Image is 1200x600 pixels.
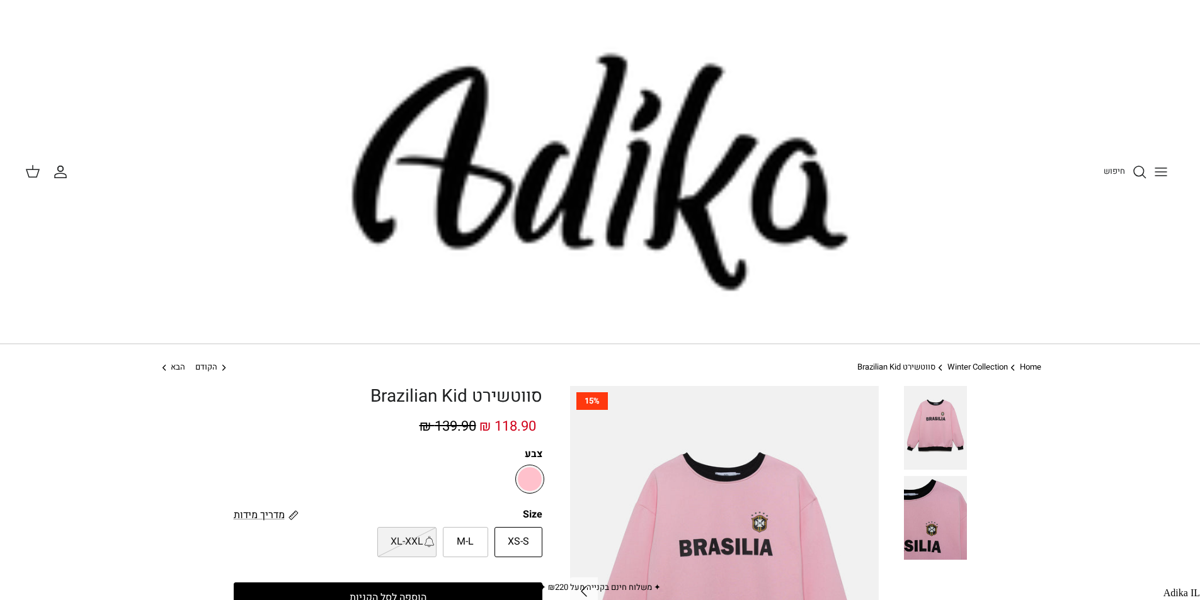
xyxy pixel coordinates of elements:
[1170,555,1200,585] img: oeaBr+Wkh+S7vS0zLeiSmeeJiCIgdHJhbnNmb3JtPSJ0cmFuc2xhdGUoMzEuMDAwMDAwLCAxNi4wMDAwMDApIj4NCiAgICAgI...
[234,507,285,522] span: מדריך מידות
[195,361,217,373] span: הקודם
[1020,361,1041,373] a: Home
[159,361,1041,373] nav: Breadcrumbs
[420,416,476,436] span: 139.90 ₪
[508,534,529,550] span: XS-S
[159,361,186,373] a: הבא
[234,447,542,461] label: צבע
[523,507,542,521] legend: Size
[857,361,935,373] a: סווטשירט Brazilian Kid
[457,534,474,550] span: M-L
[234,386,542,407] h1: סווטשירט Brazilian Kid
[947,361,1008,373] a: Winter Collection
[234,507,299,522] a: מדריך מידות
[1104,164,1147,179] a: חיפוש
[171,361,185,373] span: הבא
[391,534,423,550] span: XL-XXL
[1147,158,1175,186] button: Toggle menu
[1104,165,1125,177] span: חיפוש
[53,164,73,179] a: החשבון שלי
[312,13,888,331] img: Adika IL
[479,416,536,436] span: 118.90 ₪
[195,361,229,373] a: הקודם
